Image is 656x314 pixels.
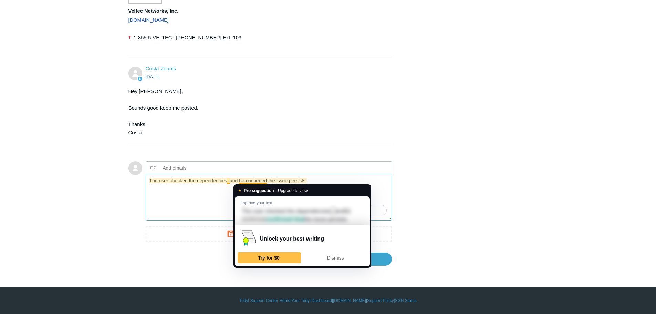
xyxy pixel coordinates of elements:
[291,297,332,304] a: Your Todyl Dashboard
[131,35,241,40] span: : 1-855-5-VELTEC | [PHONE_NUMBER] Ext: 103
[367,297,394,304] a: Support Policy
[128,87,385,137] div: Hey [PERSON_NAME], Sounds good keep me posted. Thanks, Costa
[128,8,179,14] span: Veltec Networks, Inc.
[150,163,157,173] label: CC
[128,35,131,40] span: T
[146,174,392,221] textarea: To enrich screen reader interactions, please activate Accessibility in Grammarly extension settings
[239,297,290,304] a: Todyl Support Center Home
[146,74,160,79] time: 09/29/2025, 09:41
[146,65,176,71] a: Costa Zounis
[333,297,366,304] a: [DOMAIN_NAME]
[160,163,234,173] input: Add emails
[395,297,417,304] a: SGN Status
[128,17,169,23] a: [DOMAIN_NAME]
[128,297,528,304] div: | | | |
